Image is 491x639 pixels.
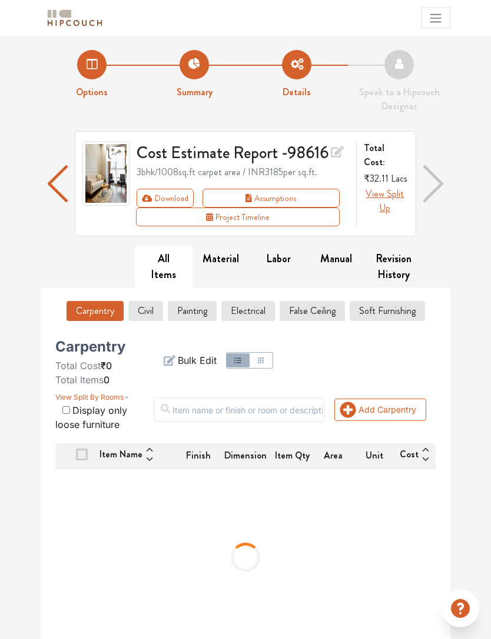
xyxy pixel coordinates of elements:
[168,301,217,321] button: Painting
[136,208,339,226] button: Project Timeline
[224,449,267,463] span: Dimension
[280,301,345,321] button: False Ceiling
[55,374,104,386] span: Total Items
[366,449,383,463] span: Unit
[421,7,450,28] button: Toggle navigation
[48,158,68,210] img: arrow left
[101,360,112,372] span: ₹0
[55,360,101,372] span: Total Cost
[55,404,127,430] span: Display only loose furniture
[423,158,443,210] img: arrow right
[364,187,406,215] button: View Split Up
[154,397,325,422] input: Item name or finish or room or description
[366,187,404,215] span: View Split Up
[391,172,407,185] span: Lacs
[55,342,125,352] h5: Carpentry
[334,399,426,421] button: Add Carpentry
[137,189,349,227] div: First group
[55,387,130,403] button: View Split By Rooms
[364,246,422,288] button: Revision History
[177,85,213,99] strong: Summary
[178,353,217,367] span: Bulk Edit
[275,449,310,463] span: Item Qty
[186,449,211,463] span: Finish
[82,141,130,206] img: gallery
[324,449,343,463] span: Area
[164,353,217,367] button: Bulk Edit
[221,301,275,321] button: Electrical
[137,141,349,163] h3: Cost Estimate Report - 98616
[283,85,311,99] strong: Details
[137,189,194,208] button: Download
[307,246,365,272] button: Manual
[99,447,142,464] span: Item Name
[137,165,349,179] div: 3bhk / 1008 sq.ft carpet area / INR 3185 per sq.ft.
[67,301,124,321] button: Carpentry
[203,189,340,208] button: Assumptions
[135,246,193,288] button: All Items
[400,447,419,464] span: Cost
[55,373,110,387] li: 0
[55,393,124,402] span: View Split By Rooms
[364,172,389,185] span: ₹32.11
[128,301,163,321] button: Civil
[359,85,440,113] strong: Speak to a Hipcouch Designer
[350,301,425,321] button: Soft Furnishing
[137,189,349,227] div: Toolbar with button groups
[193,246,250,272] button: Material
[76,85,108,99] strong: Options
[45,8,104,28] img: logo-horizontal.svg
[45,5,104,31] span: logo-horizontal.svg
[250,246,307,272] button: Labor
[364,141,406,169] strong: Total Cost:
